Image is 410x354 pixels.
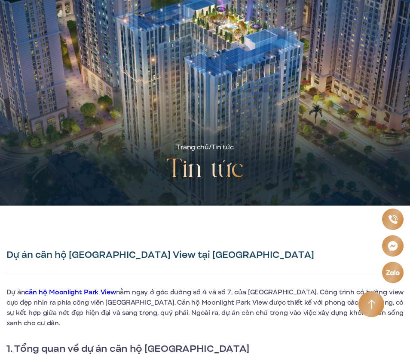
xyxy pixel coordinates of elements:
[6,287,404,328] span: nằm ngay ở góc đường số 4 và số 7, của [GEOGRAPHIC_DATA]. Công trình có hướng view cực đẹp nhìn r...
[368,300,375,309] img: Arrow icon
[211,142,234,152] span: Tin tức
[25,287,116,297] a: căn hộ Moonlight Park View
[388,215,398,224] img: Phone icon
[386,269,400,276] img: Zalo icon
[176,142,233,153] div: /
[6,249,404,261] h1: Dự án căn hộ [GEOGRAPHIC_DATA] View tại [GEOGRAPHIC_DATA]
[387,240,398,251] img: Messenger icon
[6,287,25,297] span: Dự án
[176,142,208,152] a: Trang chủ
[166,153,244,187] h2: Tin tức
